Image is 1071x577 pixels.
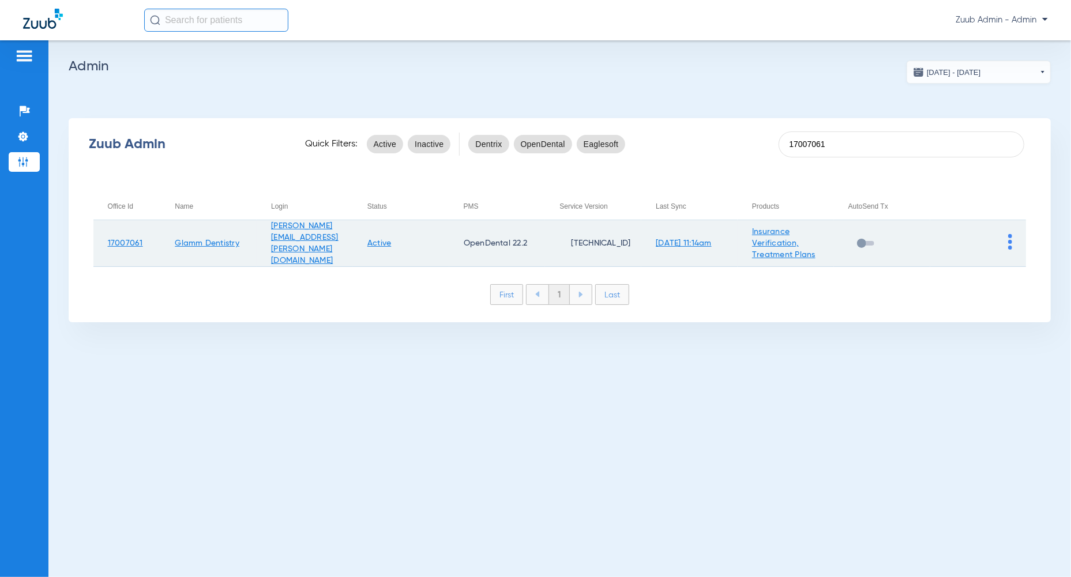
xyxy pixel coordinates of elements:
[848,200,930,213] div: AutoSend Tx
[175,200,193,213] div: Name
[913,66,925,78] img: date.svg
[475,138,502,150] span: Dentrix
[464,200,479,213] div: PMS
[464,200,546,213] div: PMS
[144,9,288,32] input: Search for patients
[848,200,888,213] div: AutoSend Tx
[559,200,641,213] div: Service Version
[956,14,1048,26] span: Zuub Admin - Admin
[1008,234,1012,250] img: group-dot-blue.svg
[656,200,738,213] div: Last Sync
[150,15,160,25] img: Search Icon
[415,138,444,150] span: Inactive
[108,200,161,213] div: Office Id
[490,284,523,305] li: First
[15,49,33,63] img: hamburger-icon
[907,61,1051,84] button: [DATE] - [DATE]
[175,239,239,247] a: Glamm Dentistry
[449,220,546,267] td: OpenDental 22.2
[23,9,63,29] img: Zuub Logo
[656,200,686,213] div: Last Sync
[69,61,1051,72] h2: Admin
[752,228,816,259] a: Insurance Verification, Treatment Plans
[656,239,712,247] a: [DATE] 11:14am
[545,220,641,267] td: [TECHNICAL_ID]
[779,131,1024,157] input: SEARCH office ID, email, name
[584,138,619,150] span: Eaglesoft
[367,239,392,247] a: Active
[271,200,353,213] div: Login
[752,200,834,213] div: Products
[108,239,143,247] a: 17007061
[374,138,397,150] span: Active
[559,200,607,213] div: Service Version
[521,138,565,150] span: OpenDental
[108,200,133,213] div: Office Id
[752,200,779,213] div: Products
[578,292,583,297] img: arrow-right-blue.svg
[595,284,629,305] li: Last
[535,291,540,297] img: arrow-left-blue.svg
[548,285,570,304] li: 1
[175,200,257,213] div: Name
[271,200,288,213] div: Login
[367,200,449,213] div: Status
[306,138,358,150] span: Quick Filters:
[89,138,285,150] div: Zuub Admin
[367,200,387,213] div: Status
[468,133,625,156] mat-chip-listbox: pms-filters
[271,222,339,265] a: [PERSON_NAME][EMAIL_ADDRESS][PERSON_NAME][DOMAIN_NAME]
[367,133,451,156] mat-chip-listbox: status-filters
